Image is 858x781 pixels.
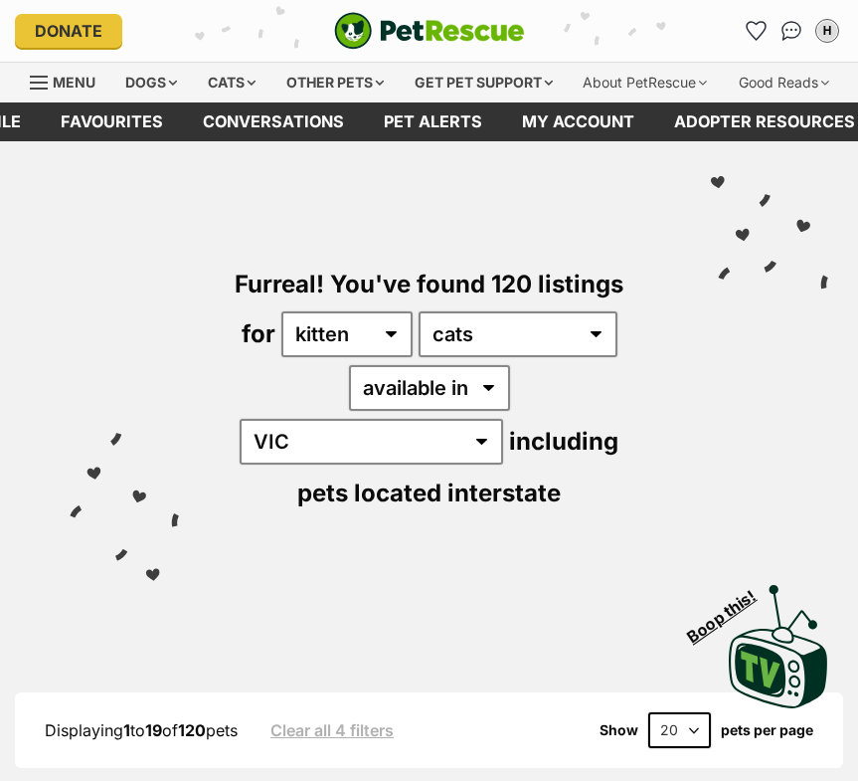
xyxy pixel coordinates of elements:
img: PetRescue TV logo [729,585,828,708]
strong: 120 [178,720,206,740]
a: My account [502,102,654,141]
img: logo-cat-932fe2b9b8326f06289b0f2fb663e598f794de774fb13d1741a6617ecf9a85b4.svg [334,12,525,50]
span: including pets located interstate [297,427,618,507]
a: Donate [15,14,122,48]
a: Clear all 4 filters [270,721,394,739]
div: Good Reads [725,63,843,102]
a: Pet alerts [364,102,502,141]
a: Menu [30,63,109,98]
div: Get pet support [401,63,567,102]
span: Show [600,722,638,738]
label: pets per page [721,722,813,738]
a: PetRescue [334,12,525,50]
img: chat-41dd97257d64d25036548639549fe6c8038ab92f7586957e7f3b1b290dea8141.svg [781,21,802,41]
span: Boop this! [684,574,775,646]
a: conversations [183,102,364,141]
span: Displaying to of pets [45,720,238,740]
div: Other pets [272,63,398,102]
strong: 19 [145,720,162,740]
div: About PetRescue [569,63,721,102]
button: My account [811,15,843,47]
a: Boop this! [729,567,828,712]
a: Favourites [740,15,772,47]
div: Dogs [111,63,191,102]
div: Cats [194,63,269,102]
div: H [817,21,837,41]
ul: Account quick links [740,15,843,47]
a: Conversations [775,15,807,47]
a: Favourites [41,102,183,141]
span: Furreal! You've found 120 listings for [235,270,623,348]
span: Menu [53,74,95,91]
strong: 1 [123,720,130,740]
